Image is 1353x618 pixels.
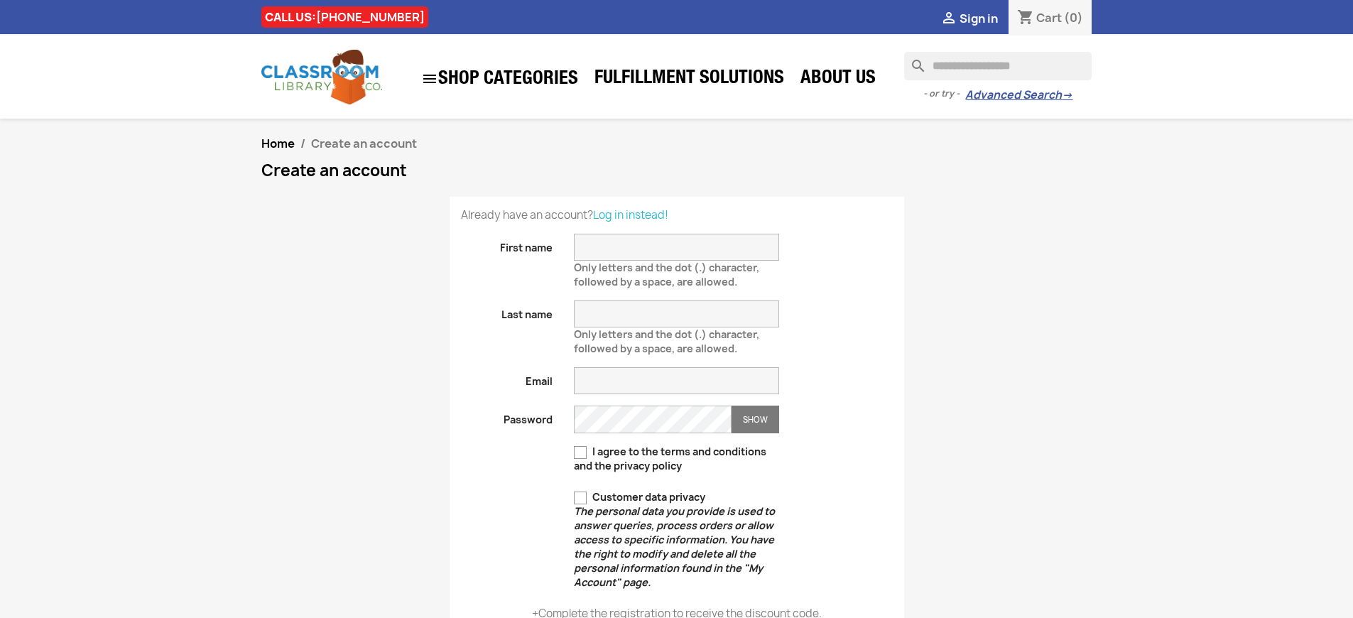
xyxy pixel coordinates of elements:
input: Search [904,52,1092,80]
a: Log in instead! [593,207,668,222]
label: Email [450,367,564,389]
label: Password [450,406,564,427]
i:  [421,70,438,87]
label: I agree to the terms and conditions and the privacy policy [574,445,779,473]
i: search [904,52,921,69]
a: SHOP CATEGORIES [414,63,585,94]
span: - or try - [923,87,965,101]
span: Only letters and the dot (.) character, followed by a space, are allowed. [574,322,759,355]
div: CALL US: [261,6,428,28]
img: Classroom Library Company [261,50,382,104]
h1: Create an account [261,162,1092,179]
label: Last name [450,300,564,322]
span: Cart [1036,10,1062,26]
label: First name [450,234,564,255]
p: Already have an account? [461,208,893,222]
span: Only letters and the dot (.) character, followed by a space, are allowed. [574,255,759,288]
span: (0) [1064,10,1083,26]
span: Sign in [960,11,998,26]
a:  Sign in [940,11,998,26]
span: → [1062,88,1072,102]
a: About Us [793,65,883,94]
a: Advanced Search→ [965,88,1072,102]
input: Password input [574,406,732,433]
a: [PHONE_NUMBER] [316,9,425,25]
span: Create an account [311,136,417,151]
button: Show [732,406,779,433]
i: shopping_cart [1017,10,1034,27]
i:  [940,11,957,28]
label: Customer data privacy [574,490,779,590]
a: Fulfillment Solutions [587,65,791,94]
a: Home [261,136,295,151]
em: The personal data you provide is used to answer queries, process orders or allow access to specif... [574,504,775,589]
